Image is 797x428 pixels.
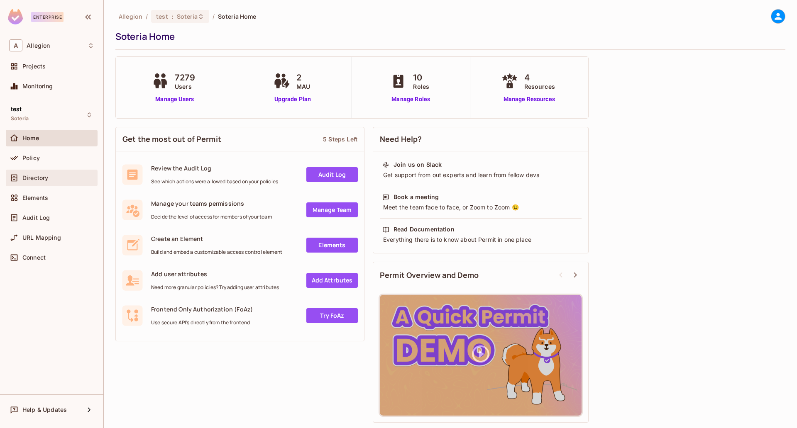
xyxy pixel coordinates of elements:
[175,71,196,84] span: 7279
[213,12,215,20] li: /
[22,406,67,413] span: Help & Updates
[151,270,279,278] span: Add user attributes
[413,82,429,91] span: Roles
[177,12,198,20] span: Soteria
[296,82,310,91] span: MAU
[175,82,196,91] span: Users
[306,167,358,182] a: Audit Log
[394,160,442,169] div: Join us on Slack
[151,249,282,255] span: Build and embed a customizable access control element
[151,319,253,326] span: Use secure API's directly from the frontend
[22,135,39,141] span: Home
[31,12,64,22] div: Enterprise
[394,193,439,201] div: Book a meeting
[151,305,253,313] span: Frontend Only Authorization (FoAz)
[382,203,579,212] div: Meet the team face to face, or Zoom to Zoom 😉
[380,270,479,280] span: Permit Overview and Demo
[22,234,61,241] span: URL Mapping
[156,12,168,20] span: test
[9,39,22,51] span: A
[146,12,148,20] li: /
[22,175,48,181] span: Directory
[382,236,579,244] div: Everything there is to know about Permit in one place
[150,95,200,104] a: Manage Users
[306,202,358,217] a: Manage Team
[380,134,422,144] span: Need Help?
[306,308,358,323] a: Try FoAz
[11,115,29,122] span: Soteria
[22,254,46,261] span: Connect
[122,134,221,144] span: Get the most out of Permit
[115,30,781,43] div: Soteria Home
[22,214,50,221] span: Audit Log
[22,155,40,161] span: Policy
[22,63,46,70] span: Projects
[27,42,50,49] span: Workspace: Allegion
[151,178,278,185] span: See which actions were allowed based on your policies
[499,95,559,104] a: Manage Resources
[524,71,555,84] span: 4
[413,71,429,84] span: 10
[151,164,278,172] span: Review the Audit Log
[8,9,23,24] img: SReyMgAAAABJRU5ErkJggg==
[151,284,279,291] span: Need more granular policies? Try adding user attributes
[524,82,555,91] span: Resources
[382,171,579,179] div: Get support from out experts and learn from fellow devs
[119,12,142,20] span: the active workspace
[22,83,53,90] span: Monitoring
[151,235,282,243] span: Create an Element
[218,12,257,20] span: Soteria Home
[306,273,358,288] a: Add Attrbutes
[271,95,314,104] a: Upgrade Plan
[388,95,433,104] a: Manage Roles
[296,71,310,84] span: 2
[22,195,48,201] span: Elements
[151,214,272,220] span: Decide the level of access for members of your team
[306,238,358,253] a: Elements
[394,225,455,233] div: Read Documentation
[151,199,272,207] span: Manage your teams permissions
[171,13,174,20] span: :
[323,135,357,143] div: 5 Steps Left
[11,106,22,112] span: test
